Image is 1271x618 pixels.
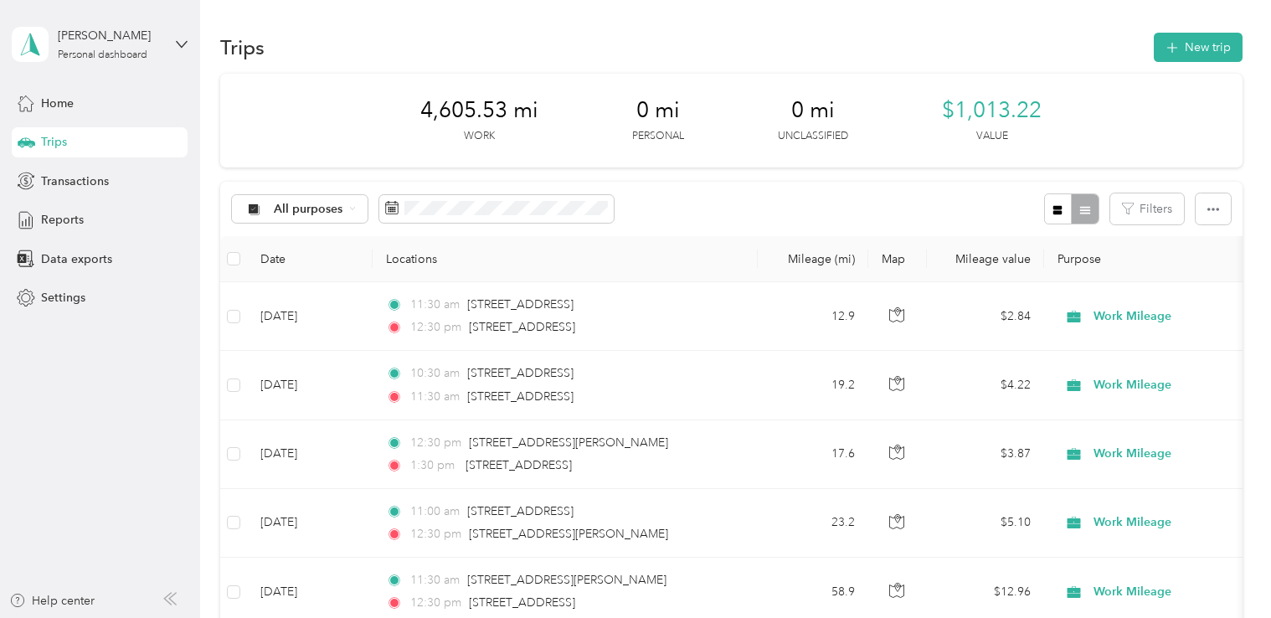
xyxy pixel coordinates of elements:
[464,129,495,144] p: Work
[410,502,460,521] span: 11:00 am
[410,364,460,383] span: 10:30 am
[41,289,85,306] span: Settings
[467,297,574,312] span: [STREET_ADDRESS]
[410,388,460,406] span: 11:30 am
[469,320,575,334] span: [STREET_ADDRESS]
[1093,376,1247,394] span: Work Mileage
[220,39,265,56] h1: Trips
[41,95,74,112] span: Home
[247,236,373,282] th: Date
[868,236,927,282] th: Map
[758,282,868,351] td: 12.9
[976,129,1008,144] p: Value
[927,351,1044,420] td: $4.22
[758,489,868,558] td: 23.2
[247,420,373,489] td: [DATE]
[758,420,868,489] td: 17.6
[410,318,461,337] span: 12:30 pm
[469,595,575,610] span: [STREET_ADDRESS]
[41,250,112,268] span: Data exports
[1093,307,1247,326] span: Work Mileage
[420,97,538,124] span: 4,605.53 mi
[942,97,1042,124] span: $1,013.22
[467,389,574,404] span: [STREET_ADDRESS]
[927,489,1044,558] td: $5.10
[58,50,147,60] div: Personal dashboard
[247,351,373,420] td: [DATE]
[636,97,680,124] span: 0 mi
[1177,524,1271,618] iframe: Everlance-gr Chat Button Frame
[632,129,684,144] p: Personal
[410,296,460,314] span: 11:30 am
[373,236,758,282] th: Locations
[410,525,461,543] span: 12:30 pm
[41,211,84,229] span: Reports
[1093,583,1247,601] span: Work Mileage
[469,527,668,541] span: [STREET_ADDRESS][PERSON_NAME]
[1093,513,1247,532] span: Work Mileage
[927,420,1044,489] td: $3.87
[1110,193,1184,224] button: Filters
[410,434,461,452] span: 12:30 pm
[469,435,668,450] span: [STREET_ADDRESS][PERSON_NAME]
[410,456,458,475] span: 1:30 pm
[410,571,460,590] span: 11:30 am
[758,351,868,420] td: 19.2
[467,366,574,380] span: [STREET_ADDRESS]
[467,573,666,587] span: [STREET_ADDRESS][PERSON_NAME]
[466,458,572,472] span: [STREET_ADDRESS]
[9,592,95,610] button: Help center
[778,129,848,144] p: Unclassified
[758,236,868,282] th: Mileage (mi)
[247,489,373,558] td: [DATE]
[410,594,461,612] span: 12:30 pm
[247,282,373,351] td: [DATE]
[467,504,574,518] span: [STREET_ADDRESS]
[927,282,1044,351] td: $2.84
[41,133,67,151] span: Trips
[1093,445,1247,463] span: Work Mileage
[791,97,835,124] span: 0 mi
[927,236,1044,282] th: Mileage value
[41,173,109,190] span: Transactions
[58,27,162,44] div: [PERSON_NAME]
[274,203,343,215] span: All purposes
[1154,33,1243,62] button: New trip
